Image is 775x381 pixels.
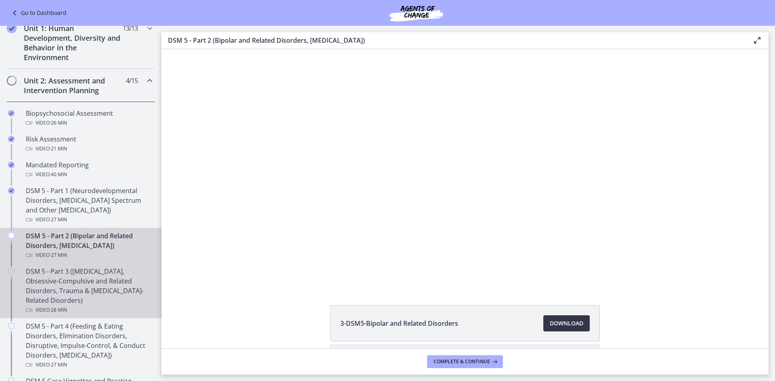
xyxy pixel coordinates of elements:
[26,160,152,179] div: Mandated Reporting
[8,110,15,117] i: Completed
[26,215,152,225] div: Video
[50,118,67,128] span: · 26 min
[8,162,15,168] i: Completed
[26,170,152,179] div: Video
[26,108,152,128] div: Biopsychosocial Assessment
[26,231,152,260] div: DSM 5 - Part 2 (Bipolar and Related Disorders, [MEDICAL_DATA])
[8,187,15,194] i: Completed
[26,186,152,225] div: DSM 5 - Part 1 (Neurodevelopmental Disorders, [MEDICAL_DATA] Spectrum and Other [MEDICAL_DATA])
[26,144,152,154] div: Video
[50,360,67,370] span: · 27 min
[50,144,67,154] span: · 21 min
[427,355,503,368] button: Complete & continue
[8,136,15,142] i: Completed
[26,266,152,315] div: DSM 5 - Part 3 ([MEDICAL_DATA], Obsessive-Compulsive and Related Disorders, Trauma & [MEDICAL_DAT...
[26,118,152,128] div: Video
[26,360,152,370] div: Video
[368,3,465,23] img: Agents of Change
[26,250,152,260] div: Video
[10,8,67,18] a: Go to Dashboard
[543,315,590,331] a: Download
[340,319,458,328] span: 3-DSM5-Bipolar and Related Disorders
[26,321,152,370] div: DSM 5 - Part 4 (Feeding & Eating Disorders, Elimination Disorders, Disruptive, Impulse-Control, &...
[50,305,67,315] span: · 28 min
[123,23,138,33] span: 13 / 13
[50,215,67,225] span: · 27 min
[50,170,67,179] span: · 40 min
[24,23,122,62] h2: Unit 1: Human Development, Diversity and Behavior in the Environment
[26,134,152,154] div: Risk Assessment
[161,49,769,287] iframe: Video Lesson
[126,76,138,85] span: 4 / 15
[168,35,739,45] h3: DSM 5 - Part 2 (Bipolar and Related Disorders, [MEDICAL_DATA])
[26,305,152,315] div: Video
[550,319,583,328] span: Download
[7,23,17,33] i: Completed
[50,250,67,260] span: · 27 min
[434,358,490,365] span: Complete & continue
[24,76,122,95] h2: Unit 2: Assessment and Intervention Planning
